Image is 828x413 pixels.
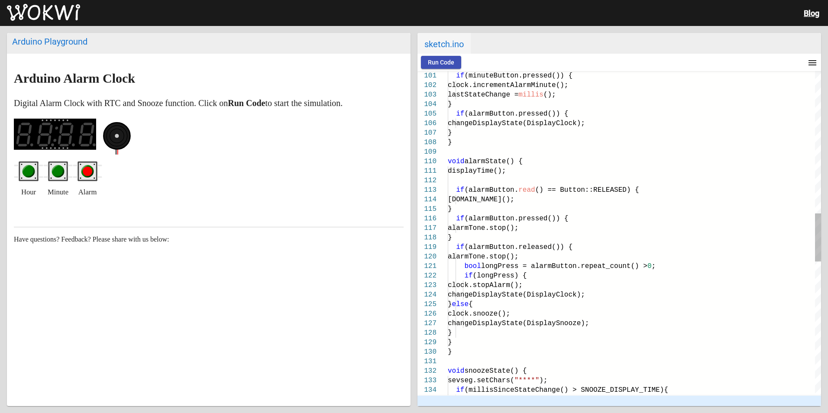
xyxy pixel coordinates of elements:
div: 101 [417,71,437,81]
div: 129 [417,338,437,347]
span: } [448,100,452,108]
div: 102 [417,81,437,90]
span: if [456,243,464,251]
small: Alarm [78,185,97,199]
span: alarmState() { [464,158,522,165]
span: lastStateChange = [448,91,518,99]
span: sevseg.setChars( [448,377,514,384]
span: snoozeState() { [464,367,527,375]
small: Minute [48,185,68,199]
div: 122 [417,271,437,281]
button: Run Code [421,56,461,69]
div: 133 [417,376,437,385]
span: clock.incrementAlarmMinute(); [448,81,568,89]
span: } [448,329,452,337]
span: alarmTone.stop(); [448,253,518,261]
span: sketch.ino [417,33,471,54]
span: else [452,300,469,308]
div: 125 [417,300,437,309]
span: 0 [647,262,652,270]
div: 105 [417,109,437,119]
span: bool [464,262,481,270]
span: (minuteButton.pressed()) { [464,72,572,80]
div: 132 [417,366,437,376]
div: 119 [417,242,437,252]
span: if [464,272,472,280]
div: 106 [417,119,437,128]
div: 108 [417,138,437,147]
div: 118 [417,233,437,242]
span: } [448,139,452,146]
small: Hour [21,185,36,199]
span: (longPress) { [473,272,527,280]
div: 130 [417,347,437,357]
span: void [448,158,464,165]
span: { [469,300,473,308]
div: 115 [417,204,437,214]
div: 114 [417,195,437,204]
span: if [456,72,464,80]
span: displayTime(); [448,167,506,175]
span: (alarmButton.pressed()) { [464,215,568,223]
span: } [448,300,452,308]
div: 126 [417,309,437,319]
p: Digital Alarm Clock with RTC and Snooze function. Click on to start the simulation. [14,96,404,110]
span: millis [518,91,543,99]
div: 107 [417,128,437,138]
div: 120 [417,252,437,261]
span: } [448,339,452,346]
div: 104 [417,100,437,109]
div: Arduino Playground [12,36,405,47]
span: Run Code [428,59,454,66]
span: clock.snooze(); [448,310,510,318]
div: 121 [417,261,437,271]
span: ; [651,262,656,270]
span: } [448,348,452,356]
span: } [448,234,452,242]
span: Have questions? Feedback? Please share with us below: [14,236,169,243]
div: 112 [417,176,437,185]
span: longPress = alarmButton.repeat_count() > [481,262,647,270]
span: changeDisplayState(DisplayClock); [448,119,585,127]
div: 110 [417,157,437,166]
span: changeDisplayState(DisplayClock); [448,291,585,299]
span: () == Button::RELEASED) { [535,186,639,194]
span: (); [543,91,556,99]
div: 123 [417,281,437,290]
span: } [448,129,452,137]
span: void [448,367,464,375]
mat-icon: menu [807,58,818,68]
span: clock.stopAlarm(); [448,281,523,289]
span: (alarmButton.pressed()) { [464,110,568,118]
span: (alarmButton. [464,186,518,194]
span: alarmTone.stop(); [448,224,518,232]
span: if [456,110,464,118]
span: changeDisplayState(DisplaySnooze); [448,319,589,327]
h1: Arduino Alarm Clock [14,71,404,85]
div: 111 [417,166,437,176]
span: (millisSinceStateChange() > SNOOZE_DISPLAY_TIME) [464,386,664,394]
div: 117 [417,223,437,233]
div: 127 [417,319,437,328]
strong: Run Code [228,98,265,108]
div: 109 [417,147,437,157]
span: if [456,186,464,194]
div: 103 [417,90,437,100]
span: { [664,386,668,394]
span: ); [539,377,547,384]
img: Wokwi [7,4,80,21]
span: (alarmButton.released()) { [464,243,572,251]
span: [DOMAIN_NAME](); [448,196,514,203]
a: Blog [804,9,819,18]
span: if [456,386,464,394]
span: if [456,215,464,223]
span: read [518,186,535,194]
div: 124 [417,290,437,300]
div: 113 [417,185,437,195]
div: 134 [417,385,437,395]
span: } [448,205,452,213]
div: 128 [417,328,437,338]
div: 131 [417,357,437,366]
div: 135 [417,395,437,404]
div: 116 [417,214,437,223]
